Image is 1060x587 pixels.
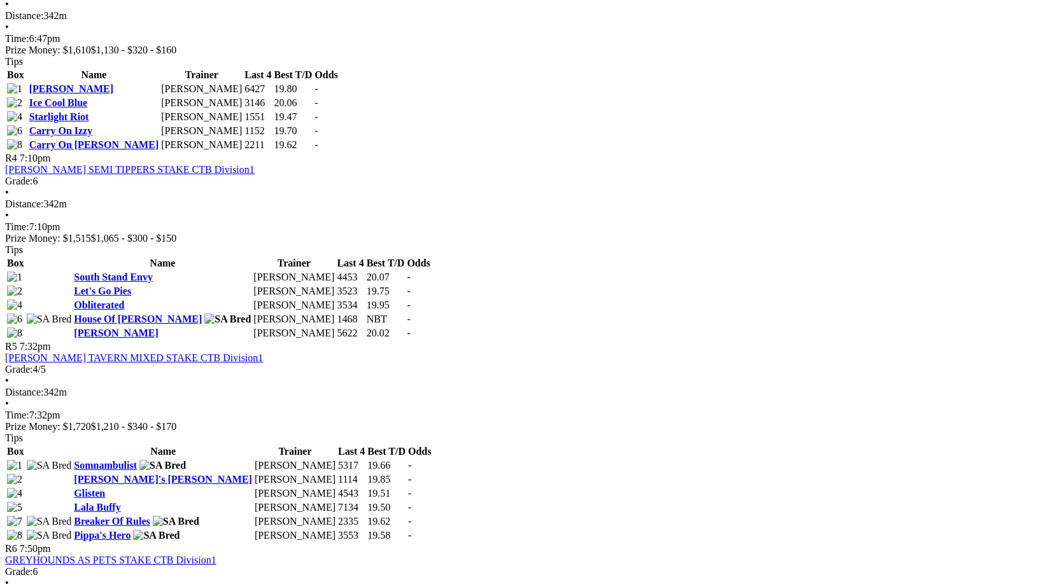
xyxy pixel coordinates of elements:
[406,257,430,270] th: Odds
[139,460,186,471] img: SA Bred
[160,139,243,151] td: [PERSON_NAME]
[337,529,365,542] td: 3553
[5,164,255,175] a: [PERSON_NAME] SEMI TIPPERS STAKE CTB Division1
[337,459,365,472] td: 5317
[408,460,411,471] span: -
[73,445,253,458] th: Name
[244,139,272,151] td: 2211
[27,314,72,325] img: SA Bred
[74,474,252,485] a: [PERSON_NAME]'s [PERSON_NAME]
[74,488,105,499] a: Glisten
[337,473,365,486] td: 1114
[5,10,43,21] span: Distance:
[367,473,406,486] td: 19.85
[5,45,1055,56] div: Prize Money: $1,610
[408,530,411,541] span: -
[27,460,72,471] img: SA Bred
[74,328,158,338] a: [PERSON_NAME]
[5,56,23,67] span: Tips
[160,97,243,109] td: [PERSON_NAME]
[244,69,272,81] th: Last 4
[7,111,22,123] img: 4
[74,300,124,310] a: Obliterated
[407,328,410,338] span: -
[254,459,336,472] td: [PERSON_NAME]
[7,460,22,471] img: 1
[91,45,177,55] span: $1,130 - $320 - $160
[5,233,1055,244] div: Prize Money: $1,515
[160,83,243,95] td: [PERSON_NAME]
[7,502,22,513] img: 5
[336,271,364,284] td: 4453
[5,341,17,352] span: R5
[5,398,9,409] span: •
[336,299,364,312] td: 3534
[7,328,22,339] img: 8
[407,272,410,282] span: -
[204,314,251,325] img: SA Bred
[367,487,406,500] td: 19.51
[27,516,72,527] img: SA Bred
[7,446,24,457] span: Box
[7,69,24,80] span: Box
[5,198,1055,210] div: 342m
[253,299,335,312] td: [PERSON_NAME]
[7,286,22,297] img: 2
[5,153,17,163] span: R4
[5,221,1055,233] div: 7:10pm
[253,285,335,298] td: [PERSON_NAME]
[274,97,313,109] td: 20.06
[5,352,263,363] a: [PERSON_NAME] TAVERN MIXED STAKE CTB Division1
[5,410,1055,421] div: 7:32pm
[336,313,364,326] td: 1468
[254,487,336,500] td: [PERSON_NAME]
[366,299,406,312] td: 19.95
[274,125,313,137] td: 19.70
[7,488,22,499] img: 4
[74,460,137,471] a: Somnambulist
[7,125,22,137] img: 6
[5,364,33,375] span: Grade:
[29,111,89,122] a: Starlight Riot
[27,530,72,541] img: SA Bred
[407,445,432,458] th: Odds
[314,83,318,94] span: -
[314,97,318,108] span: -
[254,501,336,514] td: [PERSON_NAME]
[74,502,120,513] a: Lala Buffy
[336,257,364,270] th: Last 4
[7,530,22,541] img: 8
[5,198,43,209] span: Distance:
[160,69,243,81] th: Trainer
[7,83,22,95] img: 1
[367,515,406,528] td: 19.62
[314,111,318,122] span: -
[408,502,411,513] span: -
[73,257,251,270] th: Name
[254,529,336,542] td: [PERSON_NAME]
[74,530,131,541] a: Pippa's Hero
[7,300,22,311] img: 4
[29,83,113,94] a: [PERSON_NAME]
[5,33,1055,45] div: 6:47pm
[7,474,22,485] img: 2
[5,432,23,443] span: Tips
[91,421,177,432] span: $1,210 - $340 - $170
[29,69,160,81] th: Name
[254,515,336,528] td: [PERSON_NAME]
[408,516,411,527] span: -
[7,97,22,109] img: 2
[160,125,243,137] td: [PERSON_NAME]
[314,69,338,81] th: Odds
[366,285,406,298] td: 19.75
[336,327,364,340] td: 5622
[314,139,318,150] span: -
[5,387,1055,398] div: 342m
[337,445,365,458] th: Last 4
[337,515,365,528] td: 2335
[5,221,29,232] span: Time:
[274,69,313,81] th: Best T/D
[20,341,51,352] span: 7:32pm
[5,421,1055,432] div: Prize Money: $1,720
[254,445,336,458] th: Trainer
